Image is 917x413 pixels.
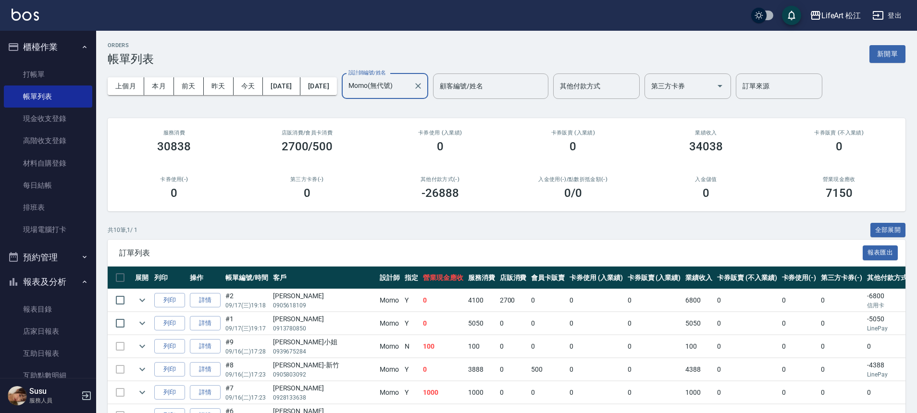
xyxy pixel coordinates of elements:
button: [DATE] [263,77,300,95]
button: 本月 [144,77,174,95]
h2: ORDERS [108,42,154,49]
h2: 營業現金應收 [784,176,894,182]
td: 0 [625,335,683,358]
p: 09/16 (二) 17:28 [225,347,268,356]
td: 3888 [466,358,497,381]
div: [PERSON_NAME]小姐 [273,337,375,347]
td: Y [402,312,421,335]
td: 0 [715,289,779,312]
td: 0 [715,381,779,404]
p: LinePay [867,324,915,333]
td: 0 [497,358,529,381]
td: 0 [567,312,625,335]
a: 詳情 [190,385,221,400]
p: 0939675284 [273,347,375,356]
a: 新開單 [869,49,905,58]
button: expand row [135,339,149,353]
p: 09/17 (三) 19:17 [225,324,268,333]
td: Y [402,358,421,381]
th: 卡券使用 (入業績) [567,267,625,289]
td: 1000 [683,381,715,404]
td: Momo [377,312,402,335]
th: 操作 [187,267,223,289]
a: 互助點數明細 [4,364,92,387]
p: 共 10 筆, 1 / 1 [108,226,137,234]
td: 0 [567,381,625,404]
th: 卡券使用(-) [780,267,819,289]
div: [PERSON_NAME]-新竹 [273,360,375,370]
th: 服務消費 [466,267,497,289]
h3: 0 [703,186,709,200]
th: 卡券販賣 (入業績) [625,267,683,289]
td: 0 [421,289,466,312]
th: 營業現金應收 [421,267,466,289]
h3: 0 [570,140,576,153]
h3: 0 [304,186,310,200]
td: 0 [780,312,819,335]
th: 會員卡販賣 [529,267,567,289]
h3: 帳單列表 [108,52,154,66]
td: #9 [223,335,271,358]
button: 預約管理 [4,245,92,270]
h3: 30838 [157,140,191,153]
td: 0 [497,312,529,335]
button: expand row [135,385,149,400]
td: 0 [567,358,625,381]
td: 0 [625,289,683,312]
td: 100 [683,335,715,358]
td: 0 [567,289,625,312]
td: 0 [780,358,819,381]
td: #1 [223,312,271,335]
td: N [402,335,421,358]
td: Y [402,289,421,312]
p: 0913780850 [273,324,375,333]
p: 0905803092 [273,370,375,379]
th: 業績收入 [683,267,715,289]
td: 0 [421,312,466,335]
h3: 2700/500 [282,140,333,153]
td: 0 [529,289,567,312]
th: 展開 [133,267,152,289]
a: 詳情 [190,293,221,308]
div: [PERSON_NAME] [273,291,375,301]
a: 排班表 [4,196,92,219]
td: 0 [529,335,567,358]
td: 1000 [466,381,497,404]
td: 500 [529,358,567,381]
h2: 第三方卡券(-) [252,176,362,182]
td: 6800 [683,289,715,312]
p: 信用卡 [867,301,915,310]
a: 店家日報表 [4,320,92,342]
h3: 服務消費 [119,130,229,136]
button: 登出 [868,7,905,24]
td: 0 [818,312,865,335]
button: 前天 [174,77,204,95]
h2: 入金使用(-) /點數折抵金額(-) [518,176,628,182]
h2: 卡券販賣 (不入業績) [784,130,894,136]
td: 0 [529,381,567,404]
td: 0 [818,358,865,381]
button: 列印 [154,316,185,331]
a: 高階收支登錄 [4,130,92,152]
a: 帳單列表 [4,85,92,108]
td: Momo [377,381,402,404]
a: 報表目錄 [4,298,92,320]
td: 0 [625,312,683,335]
td: 0 [715,312,779,335]
td: 0 [818,381,865,404]
button: expand row [135,316,149,330]
th: 設計師 [377,267,402,289]
h3: 0 [836,140,843,153]
button: 報表及分析 [4,269,92,294]
td: 1000 [421,381,466,404]
label: 設計師編號/姓名 [348,69,386,76]
td: 0 [818,335,865,358]
button: 列印 [154,385,185,400]
td: Momo [377,335,402,358]
a: 互助日報表 [4,342,92,364]
a: 報表匯出 [863,248,898,257]
button: [DATE] [300,77,337,95]
a: 材料自購登錄 [4,152,92,174]
p: 0928133638 [273,393,375,402]
th: 第三方卡券(-) [818,267,865,289]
